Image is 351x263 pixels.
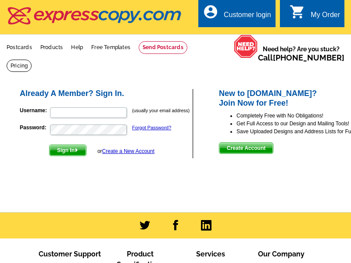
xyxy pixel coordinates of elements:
img: button-next-arrow-white.png [75,148,79,152]
span: Sign In [50,145,86,156]
a: Forgot Password? [132,125,171,130]
div: or [97,147,154,155]
span: Need help? Are you stuck? [258,45,344,62]
h2: Already A Member? Sign In. [20,89,192,99]
a: Free Templates [91,44,130,50]
span: Create Account [219,143,273,153]
a: Help [71,44,83,50]
label: Password: [20,124,49,131]
img: help [234,35,258,58]
a: shopping_cart My Order [290,10,340,21]
i: shopping_cart [290,4,305,20]
a: Postcards [7,44,32,50]
small: (usually your email address) [132,108,190,113]
a: Products [40,44,63,50]
a: Create a New Account [102,148,154,154]
label: Username: [20,107,49,114]
span: Customer Support [39,250,101,258]
span: Call [258,53,344,62]
button: Sign In [49,145,86,156]
div: Customer login [224,11,271,23]
i: account_circle [203,4,218,20]
a: [PHONE_NUMBER] [273,53,344,62]
span: Services [196,250,225,258]
div: My Order [311,11,340,23]
span: Our Company [258,250,304,258]
button: Create Account [219,142,273,154]
a: account_circle Customer login [203,10,271,21]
